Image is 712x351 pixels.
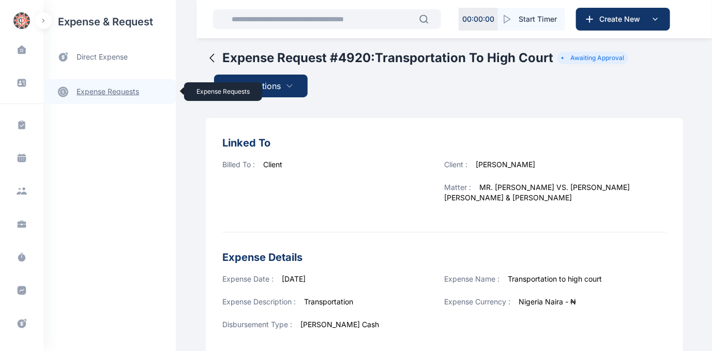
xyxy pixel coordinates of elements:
[222,297,296,306] span: Expense Description :
[576,8,670,31] button: Create New
[508,274,602,283] span: Transportation to high court
[445,183,472,192] span: Matter :
[519,297,577,306] span: Nigeria Naira - ₦
[222,249,666,266] h3: Expense Details
[206,50,628,66] button: Expense Request #4920:Transportation to high courtAwaiting Approval
[462,14,494,24] p: 00 : 00 : 00
[476,160,536,169] span: [PERSON_NAME]
[43,79,176,104] a: expense requests
[519,14,557,24] span: Start Timer
[445,160,468,169] span: Client :
[229,80,281,92] span: More Options
[222,320,292,329] span: Disbursement Type :
[445,183,630,202] span: MR. [PERSON_NAME] VS. [PERSON_NAME] [PERSON_NAME] & [PERSON_NAME]
[445,274,500,283] span: Expense Name :
[595,14,649,24] span: Create New
[222,274,274,283] span: Expense Date :
[498,8,565,31] button: Start Timer
[222,135,666,151] h3: Linked To
[282,274,306,283] span: [DATE]
[222,50,553,66] h2: Expense Request # 4920 : Transportation to high court
[445,297,511,306] span: Expense Currency :
[222,160,255,169] span: Billed To :
[263,160,282,169] span: Client
[304,297,353,306] span: Transportation
[562,54,624,62] li: Awaiting Approval
[43,71,176,104] div: expense requestsexpense requests
[77,52,128,63] span: direct expense
[43,43,176,71] a: direct expense
[300,320,379,329] span: [PERSON_NAME] Cash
